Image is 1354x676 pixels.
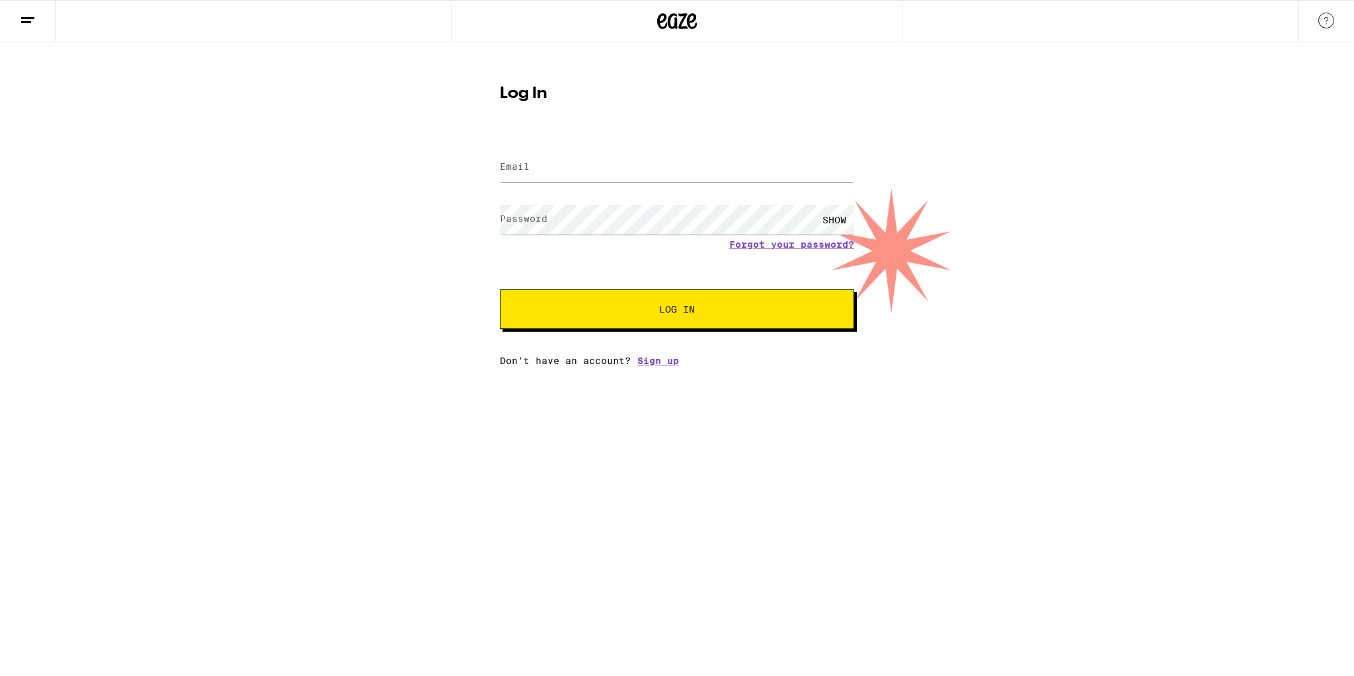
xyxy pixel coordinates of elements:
[500,153,854,182] input: Email
[500,356,854,366] div: Don't have an account?
[500,213,547,224] label: Password
[500,289,854,329] button: Log In
[500,161,530,172] label: Email
[659,305,695,314] span: Log In
[500,86,854,102] h1: Log In
[30,9,57,21] span: Help
[637,356,679,366] a: Sign up
[729,239,854,250] a: Forgot your password?
[815,205,854,235] div: SHOW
